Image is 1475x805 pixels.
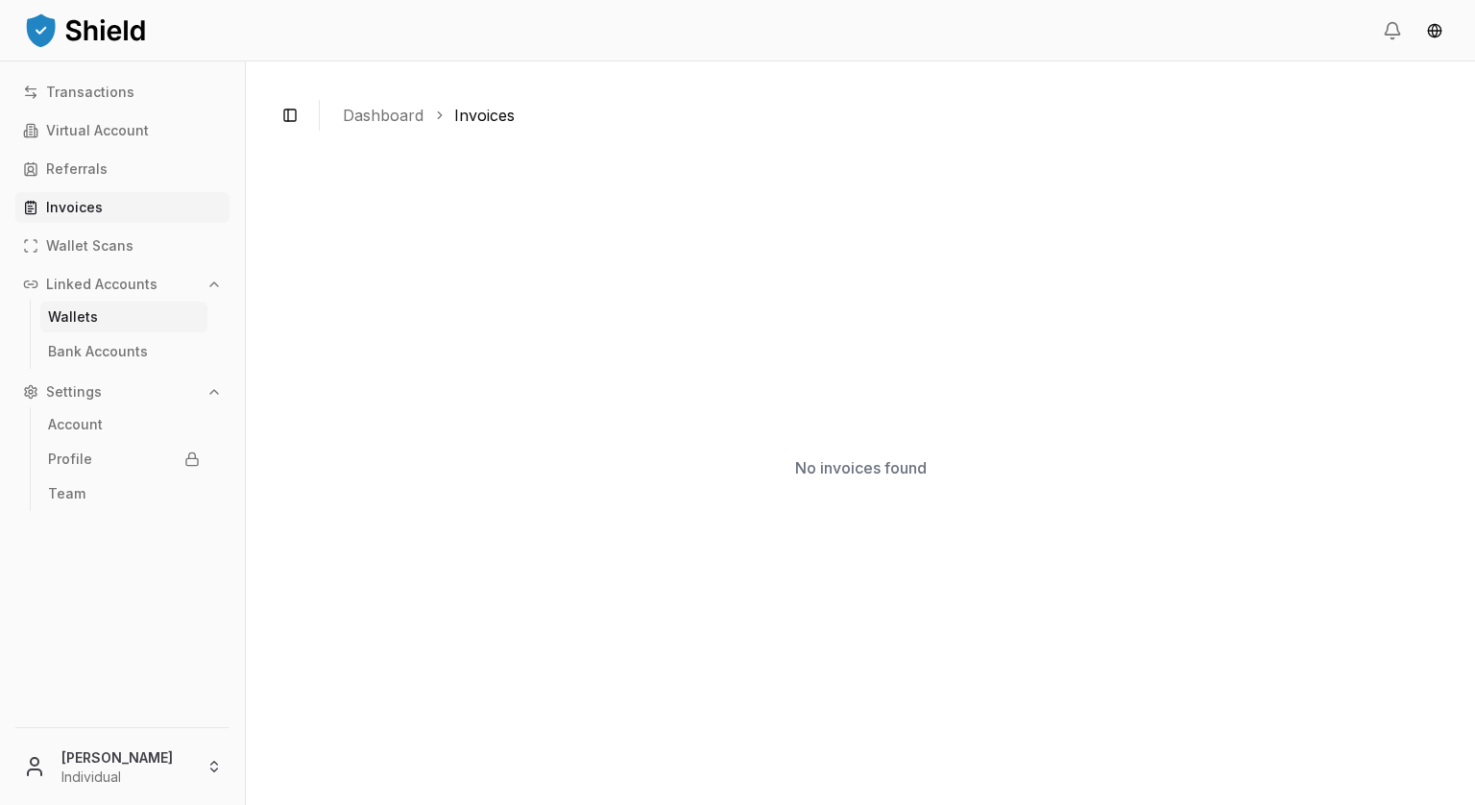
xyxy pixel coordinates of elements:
button: Linked Accounts [15,269,230,300]
p: No invoices found [795,456,927,479]
a: Account [40,409,207,440]
a: Referrals [15,154,230,184]
button: Settings [15,377,230,407]
p: Wallets [48,310,98,324]
p: Bank Accounts [48,345,148,358]
a: Dashboard [343,104,423,127]
p: Invoices [46,201,103,214]
button: [PERSON_NAME]Individual [8,736,237,797]
a: Invoices [15,192,230,223]
p: Account [48,418,103,431]
p: [PERSON_NAME] [61,747,191,768]
nav: breadcrumb [343,104,1429,127]
p: Individual [61,768,191,787]
p: Linked Accounts [46,278,157,291]
a: Bank Accounts [40,336,207,367]
a: Wallets [40,302,207,332]
img: ShieldPay Logo [23,11,148,49]
p: Transactions [46,85,134,99]
a: Wallet Scans [15,231,230,261]
a: Profile [40,444,207,475]
p: Settings [46,385,102,399]
a: Invoices [454,104,515,127]
a: Team [40,478,207,509]
p: Profile [48,452,92,466]
p: Virtual Account [46,124,149,137]
a: Transactions [15,77,230,108]
p: Referrals [46,162,108,176]
p: Wallet Scans [46,239,133,253]
p: Team [48,487,85,500]
a: Virtual Account [15,115,230,146]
